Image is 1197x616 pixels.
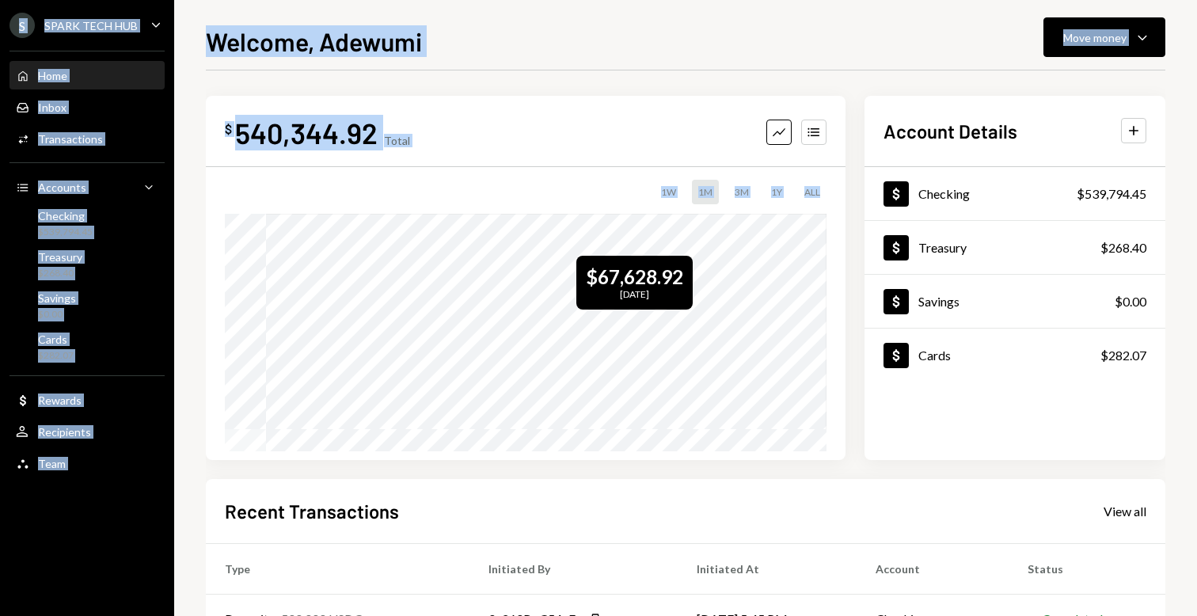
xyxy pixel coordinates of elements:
a: Cards$282.07 [864,329,1165,382]
a: Checking$539,794.45 [864,167,1165,220]
div: Accounts [38,181,86,194]
div: $539,794.45 [1077,184,1146,203]
div: 540,344.92 [235,115,378,150]
div: Rewards [38,394,82,407]
a: Recipients [9,417,165,446]
a: Treasury$268.40 [864,221,1165,274]
div: Transactions [38,132,103,146]
th: Account [857,543,1009,594]
h2: Account Details [883,118,1017,144]
div: $ [225,121,232,137]
a: View all [1104,502,1146,519]
div: Savings [918,294,959,309]
h1: Welcome, Adewumi [206,25,422,57]
div: Total [384,134,410,147]
div: $268.40 [1100,238,1146,257]
a: Treasury$268.40 [9,245,165,283]
div: Savings [38,291,76,305]
div: Treasury [38,250,82,264]
div: Move money [1063,29,1127,46]
button: Move money [1043,17,1165,57]
div: Inbox [38,101,66,114]
a: Rewards [9,386,165,414]
div: Treasury [918,240,967,255]
div: $268.40 [38,267,82,280]
a: Savings$0.00 [864,275,1165,328]
div: Home [38,69,67,82]
a: Accounts [9,173,165,201]
a: Team [9,449,165,477]
a: Savings$0.00 [9,287,165,325]
div: 3M [728,180,755,204]
div: 1W [655,180,682,204]
div: Recipients [38,425,91,439]
div: SPARK TECH HUB [44,19,138,32]
th: Initiated At [678,543,857,594]
h2: Recent Transactions [225,498,399,524]
th: Status [1009,543,1165,594]
div: $0.00 [38,308,76,321]
div: S [9,13,35,38]
th: Type [206,543,469,594]
div: 1M [692,180,719,204]
div: Cards [38,333,74,346]
div: ALL [798,180,826,204]
div: $539,794.45 [38,226,93,239]
a: Inbox [9,93,165,121]
div: Checking [38,209,93,222]
a: Checking$539,794.45 [9,204,165,242]
a: Transactions [9,124,165,153]
div: Checking [918,186,970,201]
div: $0.00 [1115,292,1146,311]
div: View all [1104,504,1146,519]
div: Team [38,457,66,470]
div: Cards [918,348,951,363]
div: 1Y [765,180,788,204]
a: Cards$282.07 [9,328,165,366]
div: $282.07 [38,349,74,363]
div: $282.07 [1100,346,1146,365]
a: Home [9,61,165,89]
th: Initiated By [469,543,678,594]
